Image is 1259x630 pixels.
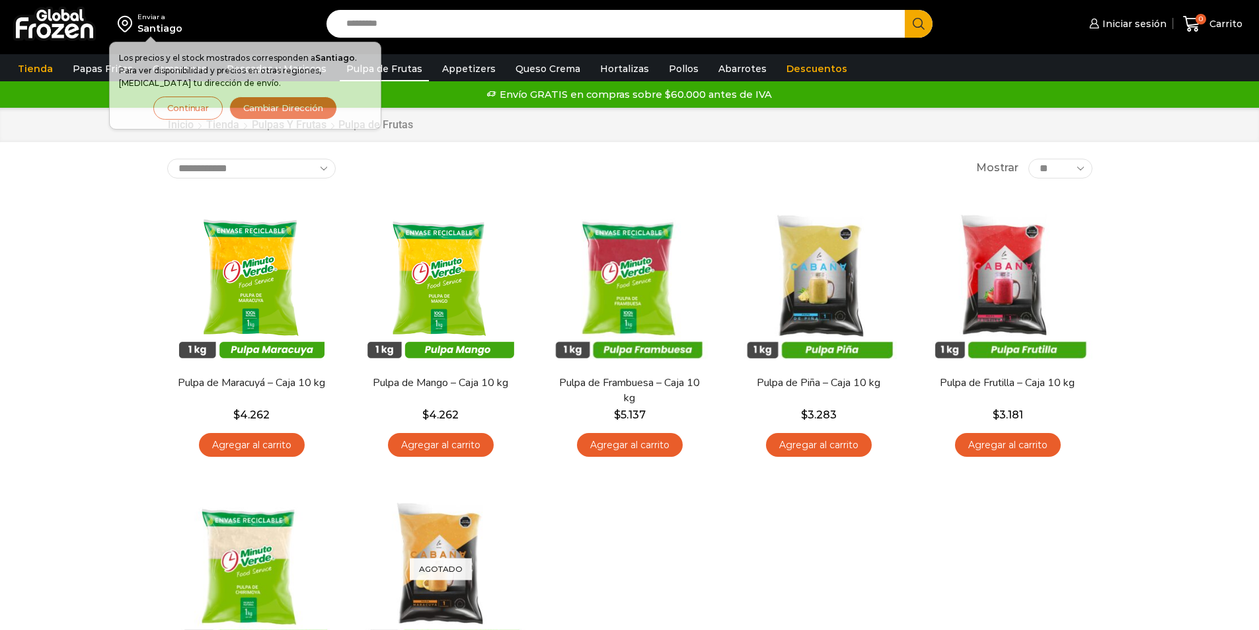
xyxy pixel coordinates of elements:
a: Abarrotes [712,56,773,81]
span: $ [801,409,808,421]
span: $ [422,409,429,421]
a: Agregar al carrito: “Pulpa de Frambuesa - Caja 10 kg” [577,433,683,457]
a: Hortalizas [593,56,656,81]
a: Pulpa de Maracuyá – Caja 10 kg [175,375,327,391]
span: $ [614,409,621,421]
a: Pulpa de Piña – Caja 10 kg [742,375,894,391]
bdi: 4.262 [233,409,270,421]
a: 0 Carrito [1180,9,1246,40]
a: Pollos [662,56,705,81]
div: Enviar a [137,13,182,22]
span: 0 [1196,14,1206,24]
strong: Santiago [315,53,355,63]
a: Pulpa de Mango – Caja 10 kg [364,375,516,391]
bdi: 3.283 [801,409,837,421]
a: Iniciar sesión [1086,11,1166,37]
a: Pulpa de Frutas [340,56,429,81]
button: Cambiar Dirección [229,97,337,120]
img: address-field-icon.svg [118,13,137,35]
span: Iniciar sesión [1099,17,1166,30]
a: Agregar al carrito: “Pulpa de Frutilla - Caja 10 kg” [955,433,1061,457]
a: Appetizers [436,56,502,81]
a: Agregar al carrito: “Pulpa de Mango - Caja 10 kg” [388,433,494,457]
div: Santiago [137,22,182,35]
select: Pedido de la tienda [167,159,336,178]
p: Los precios y el stock mostrados corresponden a . Para ver disponibilidad y precios en otras regi... [119,52,371,90]
a: Queso Crema [509,56,587,81]
bdi: 5.137 [614,409,646,421]
bdi: 4.262 [422,409,459,421]
a: Tienda [11,56,59,81]
button: Search button [905,10,933,38]
p: Agotado [410,559,472,580]
a: Pulpa de Frambuesa – Caja 10 kg [553,375,705,406]
span: $ [233,409,240,421]
span: $ [993,409,999,421]
span: Carrito [1206,17,1242,30]
a: Pulpa de Frutilla – Caja 10 kg [931,375,1083,391]
button: Continuar [153,97,223,120]
a: Descuentos [780,56,854,81]
bdi: 3.181 [993,409,1023,421]
span: Mostrar [976,161,1018,176]
a: Papas Fritas [66,56,139,81]
a: Agregar al carrito: “Pulpa de Maracuyá - Caja 10 kg” [199,433,305,457]
a: Agregar al carrito: “Pulpa de Piña - Caja 10 kg” [766,433,872,457]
